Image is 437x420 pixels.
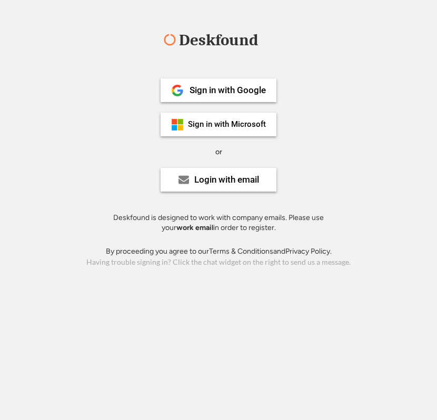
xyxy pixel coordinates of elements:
a: Terms & Conditions [209,247,273,256]
img: ms-symbollockup_mssymbol_19.png [171,118,184,131]
strong: work email [176,223,213,232]
div: Login with email [194,175,259,184]
a: Privacy Policy. [285,247,332,256]
div: Deskfound is designed to work with company emails. Please use your in order to register. [100,213,337,233]
div: or [215,147,222,157]
div: Sign in with Google [190,86,266,95]
img: 1024px-Google__G__Logo.svg.png [171,84,184,97]
div: Deskfound [174,32,263,48]
div: Sign in with Microsoft [188,121,266,128]
div: By proceeding you agree to our and [106,246,332,257]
